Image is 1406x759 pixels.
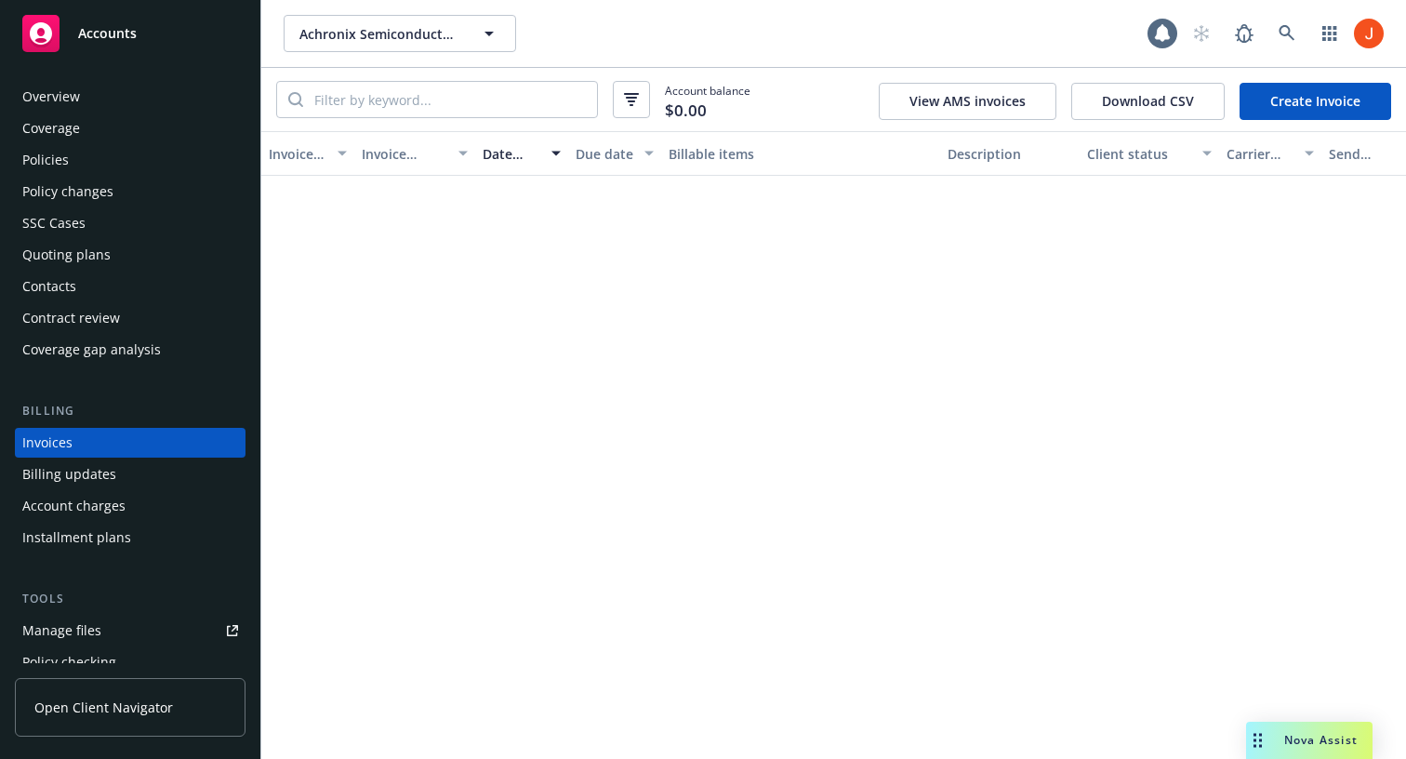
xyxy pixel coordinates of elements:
a: Policies [15,145,245,175]
img: photo [1354,19,1384,48]
div: Overview [22,82,80,112]
span: Achronix Semiconductor Corporation [299,24,460,44]
div: Quoting plans [22,240,111,270]
a: Report a Bug [1226,15,1263,52]
div: Coverage gap analysis [22,335,161,365]
button: Client status [1080,131,1219,176]
a: Billing updates [15,459,245,489]
a: Coverage gap analysis [15,335,245,365]
a: Contacts [15,272,245,301]
div: Coverage [22,113,80,143]
a: Policy checking [15,647,245,677]
button: Invoice amount [354,131,475,176]
div: Policy checking [22,647,116,677]
div: Carrier status [1227,144,1293,164]
div: Billing [15,402,245,420]
button: Due date [568,131,661,176]
span: Account balance [665,83,750,116]
a: Search [1268,15,1306,52]
div: Date issued [483,144,540,164]
div: Contract review [22,303,120,333]
button: Invoice ID [261,131,354,176]
a: Overview [15,82,245,112]
span: Accounts [78,26,137,41]
button: View AMS invoices [879,83,1056,120]
div: Tools [15,590,245,608]
a: Policy changes [15,177,245,206]
div: Invoices [22,428,73,458]
div: Invoice amount [362,144,447,164]
a: Quoting plans [15,240,245,270]
div: Client status [1087,144,1191,164]
a: Invoices [15,428,245,458]
a: Accounts [15,7,245,60]
a: Switch app [1311,15,1348,52]
button: Date issued [475,131,568,176]
button: Carrier status [1219,131,1321,176]
a: Start snowing [1183,15,1220,52]
div: Installment plans [22,523,131,553]
a: Create Invoice [1240,83,1391,120]
div: Policy changes [22,177,113,206]
span: Nova Assist [1284,732,1358,748]
div: Description [948,144,1072,164]
a: Manage files [15,616,245,646]
a: Contract review [15,303,245,333]
div: Billing updates [22,459,116,489]
div: Manage files [22,616,101,646]
svg: Search [288,92,303,107]
div: Contacts [22,272,76,301]
div: Invoice ID [269,144,326,164]
span: $0.00 [665,99,707,123]
div: Billable items [669,144,933,164]
a: Coverage [15,113,245,143]
a: Account charges [15,491,245,521]
div: Policies [22,145,69,175]
button: Nova Assist [1246,722,1373,759]
a: SSC Cases [15,208,245,238]
span: Open Client Navigator [34,698,173,717]
div: SSC Cases [22,208,86,238]
button: Achronix Semiconductor Corporation [284,15,516,52]
button: Billable items [661,131,940,176]
button: Description [940,131,1080,176]
div: Due date [576,144,633,164]
input: Filter by keyword... [303,82,597,117]
div: Send result [1329,144,1396,164]
div: Account charges [22,491,126,521]
a: Installment plans [15,523,245,553]
button: Download CSV [1071,83,1225,120]
div: Drag to move [1246,722,1269,759]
